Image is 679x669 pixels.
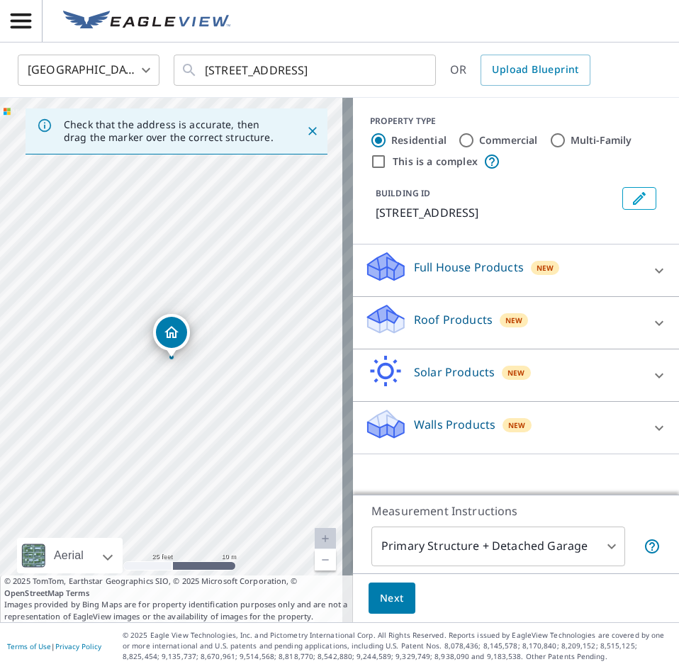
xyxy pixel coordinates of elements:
a: Upload Blueprint [481,55,590,86]
span: New [508,420,526,431]
p: Roof Products [414,311,493,328]
div: Aerial [50,538,88,573]
span: New [507,367,525,378]
label: Commercial [479,133,538,147]
button: Next [369,583,415,614]
div: Full House ProductsNew [364,250,668,291]
div: Solar ProductsNew [364,355,668,395]
span: New [505,315,523,326]
img: EV Logo [63,11,230,32]
a: Terms [66,588,89,598]
div: Dropped pin, building 1, Residential property, 614 Bergen St Newark, NJ 07108 [153,314,190,358]
p: Solar Products [414,364,495,381]
div: Primary Structure + Detached Garage [371,527,625,566]
input: Search by address or latitude-longitude [205,50,407,90]
a: Privacy Policy [55,641,101,651]
span: Next [380,590,404,607]
label: This is a complex [393,154,478,169]
div: Roof ProductsNew [364,303,668,343]
span: © 2025 TomTom, Earthstar Geographics SIO, © 2025 Microsoft Corporation, © [4,575,349,599]
a: OpenStreetMap [4,588,64,598]
span: New [537,262,554,274]
button: Close [303,122,322,140]
div: PROPERTY TYPE [370,115,662,128]
p: BUILDING ID [376,187,430,199]
div: Aerial [17,538,123,573]
div: [GEOGRAPHIC_DATA] [18,50,159,90]
div: OR [450,55,590,86]
p: Walls Products [414,416,495,433]
a: Current Level 20, Zoom Out [315,549,336,570]
span: Upload Blueprint [492,61,578,79]
a: Current Level 20, Zoom In Disabled [315,528,336,549]
a: Terms of Use [7,641,51,651]
p: [STREET_ADDRESS] [376,204,617,221]
a: EV Logo [55,2,239,40]
p: | [7,642,101,651]
div: Walls ProductsNew [364,407,668,448]
span: Your report will include the primary structure and a detached garage if one exists. [644,538,661,555]
p: © 2025 Eagle View Technologies, Inc. and Pictometry International Corp. All Rights Reserved. Repo... [123,630,672,662]
label: Multi-Family [571,133,632,147]
p: Check that the address is accurate, then drag the marker over the correct structure. [64,118,281,144]
p: Measurement Instructions [371,502,661,519]
p: Full House Products [414,259,524,276]
button: Edit building 1 [622,187,656,210]
label: Residential [391,133,447,147]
